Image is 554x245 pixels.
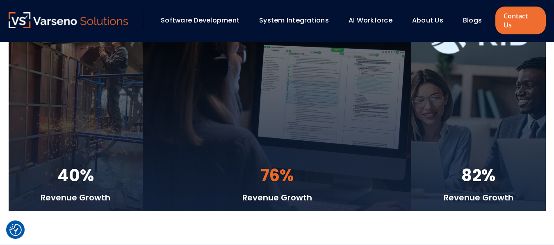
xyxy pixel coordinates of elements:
[9,12,128,28] img: Varseno Solutions – Product Engineering & IT Services
[412,16,443,25] a: About Us
[344,13,404,27] div: AI Workforce
[161,16,239,25] a: Software Development
[9,224,22,236] img: Revisit consent button
[349,16,392,25] a: AI Workforce
[426,191,531,204] h6: Revenue Growth
[459,13,493,27] div: Blogs
[157,13,251,27] div: Software Development
[463,16,482,25] a: Blogs
[426,163,531,188] h2: 82%
[23,191,128,204] h6: Revenue Growth
[225,191,329,204] h6: Revenue Growth
[259,16,329,25] a: System Integrations
[23,163,128,188] h2: 40%
[255,13,340,27] div: System Integrations
[9,224,22,236] button: Cookie Settings
[408,13,455,27] div: About Us
[225,163,329,188] h2: 76%
[495,7,545,34] a: Contact Us
[9,12,128,29] a: Varseno Solutions – Product Engineering & IT Services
